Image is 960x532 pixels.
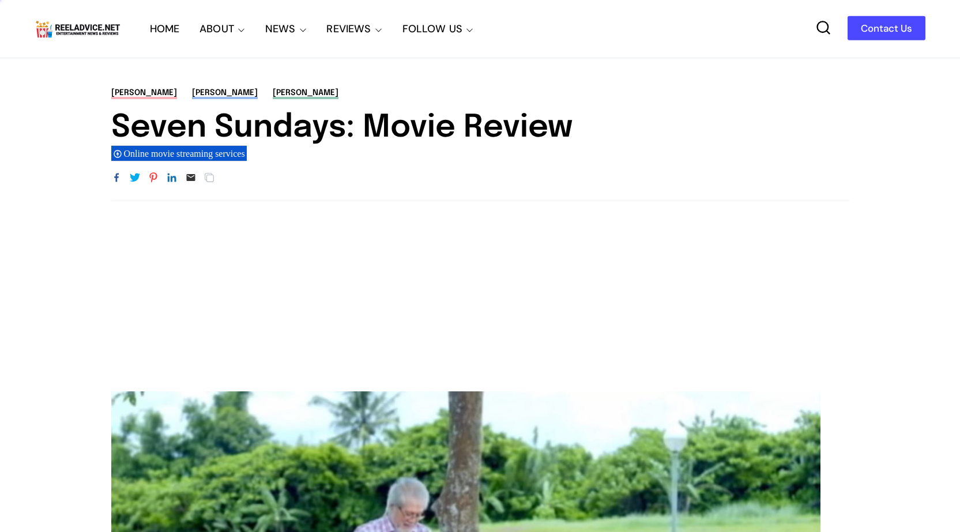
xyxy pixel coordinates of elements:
[111,171,221,187] div: Share
[35,18,121,40] img: Reel Advice Movie Reviews
[130,173,140,183] a: Share to Twitter
[848,16,925,40] a: Contact Us
[111,89,177,99] a: [PERSON_NAME]
[186,173,196,183] a: Email
[134,224,826,386] iframe: Advertisement
[192,89,258,99] a: [PERSON_NAME]
[111,110,849,147] h1: Seven Sundays: Movie Review
[111,173,122,183] a: Share to Facebook
[273,89,338,99] a: [PERSON_NAME]
[124,149,249,159] span: Online movie streaming services
[148,173,159,183] a: Share to Pinterest
[167,173,177,183] a: Share to LinkedIn
[111,145,247,161] div: Online movie streaming services
[204,173,214,183] span: Get Link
